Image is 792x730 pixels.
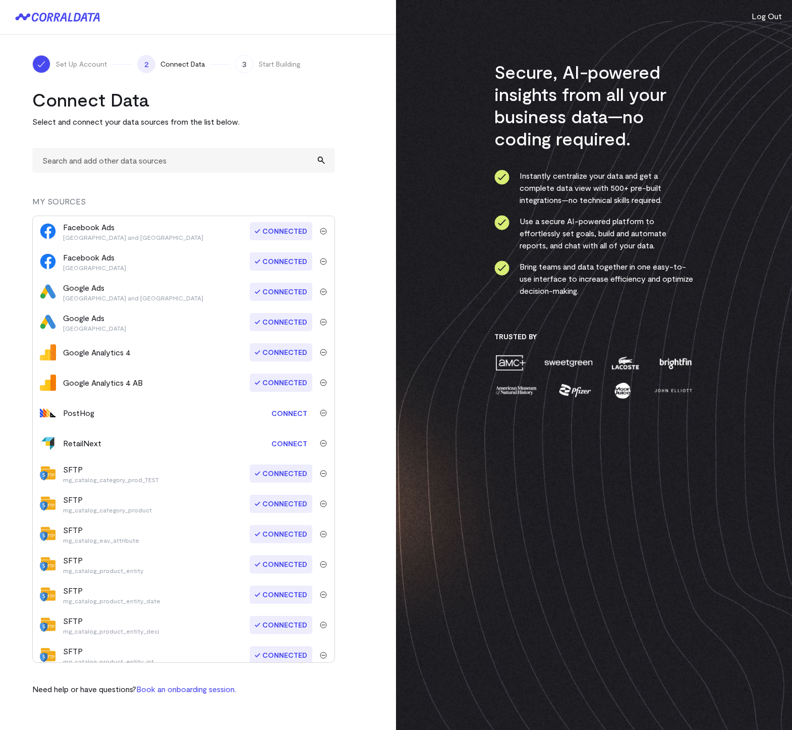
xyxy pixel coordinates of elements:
p: mg_catalog_product_entity_date [63,597,160,605]
div: SFTP [63,615,159,635]
img: amc-0b11a8f1.png [494,354,527,372]
img: sftp-bbd9679b.svg [40,465,56,482]
p: [GEOGRAPHIC_DATA] and [GEOGRAPHIC_DATA] [63,233,203,241]
span: Connected [250,343,312,361]
img: sftp-bbd9679b.svg [40,617,56,633]
p: mg_catalog_product_entity_deci [63,627,159,635]
img: trash-40e54a27.svg [320,591,327,598]
span: Connected [250,495,312,513]
img: posthog-464a3171.svg [40,405,56,421]
p: Need help or have questions? [32,683,236,695]
p: [GEOGRAPHIC_DATA] [63,324,126,332]
img: google_ads-c8121f33.png [40,284,56,300]
img: sftp-bbd9679b.svg [40,647,56,663]
img: ico-check-circle-4b19435c.svg [494,170,510,185]
div: SFTP [63,494,152,514]
img: john-elliott-25751c40.png [653,382,694,399]
img: trash-40e54a27.svg [320,470,327,477]
button: Log Out [752,10,782,22]
img: ico-check-circle-4b19435c.svg [494,215,510,230]
img: trash-40e54a27.svg [320,258,327,265]
h2: Connect Data [32,88,335,111]
span: Connected [250,374,312,392]
span: Connected [250,313,312,331]
div: MY SOURCES [32,195,335,216]
img: google_analytics_4-fc05114a.png [40,375,56,391]
div: SFTP [63,463,159,484]
img: trash-40e54a27.svg [320,349,327,356]
img: ico-check-circle-4b19435c.svg [494,260,510,276]
img: facebook_ads-56946ca1.svg [40,223,56,239]
span: Connected [250,586,312,604]
img: trash-40e54a27.svg [320,409,327,416]
span: Connected [250,222,312,240]
img: trash-40e54a27.svg [320,319,327,326]
span: Connect Data [160,59,205,69]
img: sftp-bbd9679b.svg [40,526,56,542]
img: sftp-bbd9679b.svg [40,587,56,603]
p: mg_catalog_product_entity_int [63,657,154,665]
li: Bring teams and data together in one easy-to-use interface to increase efficiency and optimize de... [494,260,694,297]
a: Connect [266,404,312,423]
span: 3 [235,55,253,73]
div: SFTP [63,554,143,575]
span: Connected [250,646,312,664]
a: Book an onboarding session. [136,684,236,694]
div: Google Ads [63,282,203,302]
div: Google Analytics 4 AB [63,377,143,389]
p: mg_catalog_eav_attribute [63,536,139,544]
img: retailnext-a9c6492f.svg [40,435,56,451]
img: amnh-5afada46.png [494,382,538,399]
span: Connected [250,616,312,634]
span: Start Building [258,59,301,69]
div: RetailNext [63,437,101,449]
p: [GEOGRAPHIC_DATA] [63,264,126,272]
span: Set Up Account [55,59,107,69]
img: trash-40e54a27.svg [320,561,327,568]
p: [GEOGRAPHIC_DATA] and [GEOGRAPHIC_DATA] [63,294,203,302]
div: Facebook Ads [63,251,126,272]
img: trash-40e54a27.svg [320,228,327,235]
img: ico-check-white-5ff98cb1.svg [36,59,46,69]
img: lacoste-7a6b0538.png [610,354,640,372]
input: Search and add other data sources [32,148,335,173]
img: trash-40e54a27.svg [320,531,327,538]
img: sweetgreen-1d1fb32c.png [543,354,594,372]
img: trash-40e54a27.svg [320,440,327,447]
div: SFTP [63,645,154,665]
p: mg_catalog_category_prod_TEST [63,476,159,484]
div: Google Ads [63,312,126,332]
li: Instantly centralize your data and get a complete data view with 500+ pre-built integrations—no t... [494,170,694,206]
img: sftp-bbd9679b.svg [40,496,56,512]
h3: Secure, AI-powered insights from all your business data—no coding required. [494,61,694,149]
p: Select and connect your data sources from the list below. [32,116,335,128]
div: PostHog [63,407,94,419]
img: facebook_ads-56946ca1.svg [40,253,56,270]
div: Facebook Ads [63,221,203,241]
span: Connected [250,555,312,573]
div: SFTP [63,585,160,605]
a: Connect [266,434,312,453]
img: moon-juice-c312e729.png [612,382,633,399]
img: trash-40e54a27.svg [320,500,327,507]
img: trash-40e54a27.svg [320,652,327,659]
img: brightfin-a251e171.png [657,354,694,372]
img: pfizer-e137f5fc.png [558,382,593,399]
p: mg_catalog_product_entity [63,566,143,575]
div: Google Analytics 4 [63,346,131,358]
span: Connected [250,252,312,271]
li: Use a secure AI-powered platform to effortlessly set goals, build and automate reports, and chat ... [494,215,694,251]
span: Connected [250,525,312,543]
img: trash-40e54a27.svg [320,621,327,629]
h3: Trusted By [494,332,694,341]
img: sftp-bbd9679b.svg [40,556,56,572]
span: Connected [250,283,312,301]
img: trash-40e54a27.svg [320,288,327,295]
div: SFTP [63,524,139,544]
img: trash-40e54a27.svg [320,379,327,386]
span: 2 [137,55,155,73]
span: Connected [250,464,312,483]
img: google_analytics_4-4ee20295.svg [40,344,56,360]
img: google_ads-c8121f33.png [40,314,56,330]
p: mg_catalog_category_product [63,506,152,514]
